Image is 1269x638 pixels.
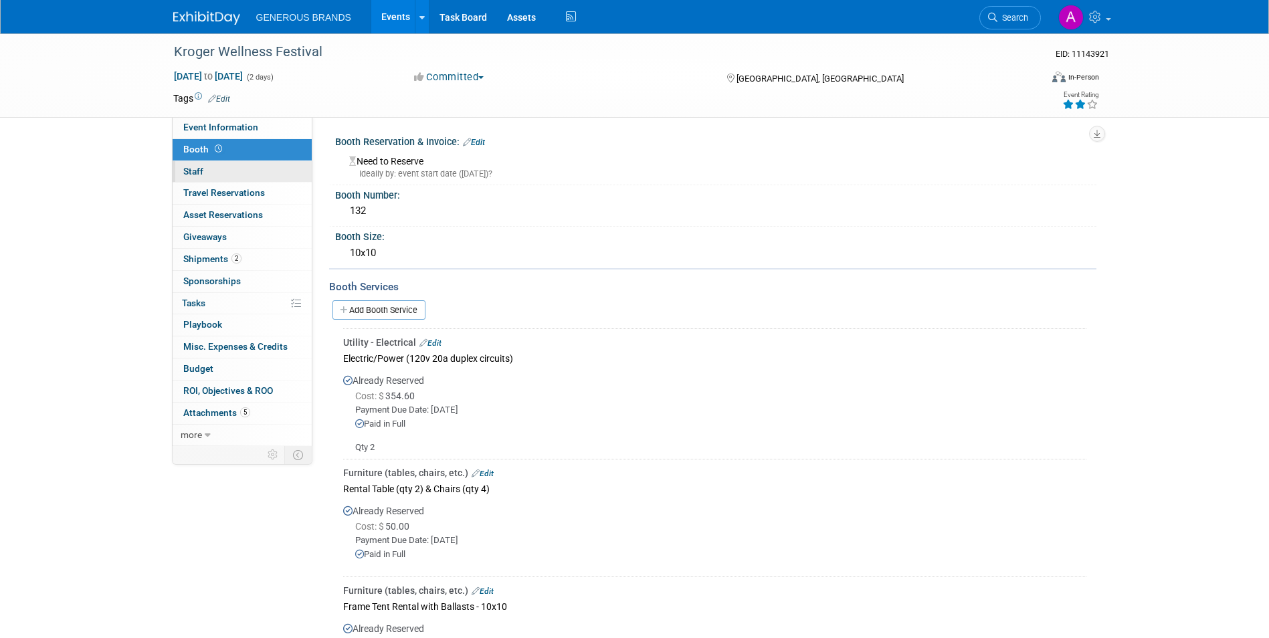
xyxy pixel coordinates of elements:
[183,319,222,330] span: Playbook
[212,144,225,154] span: Booth not reserved yet
[979,6,1041,29] a: Search
[173,249,312,270] a: Shipments2
[355,391,420,401] span: 354.60
[183,363,213,374] span: Budget
[355,548,1086,561] div: Paid in Full
[262,446,285,463] td: Personalize Event Tab Strip
[419,338,442,348] a: Edit
[240,407,250,417] span: 5
[345,243,1086,263] div: 10x10
[349,168,1086,180] div: Ideally by: event start date ([DATE])?
[183,166,203,177] span: Staff
[409,70,489,84] button: Committed
[463,138,485,147] a: Edit
[343,431,1086,454] div: Qty 2
[208,94,230,104] a: Edit
[343,349,1086,367] div: Electric/Power (120v 20a duplex circuits)
[332,300,425,320] a: Add Booth Service
[183,231,227,242] span: Giveaways
[1068,72,1099,82] div: In-Person
[231,253,241,263] span: 2
[183,385,273,396] span: ROI, Objectives & ROO
[343,480,1086,498] div: Rental Table (qty 2) & Chairs (qty 4)
[173,70,243,82] span: [DATE] [DATE]
[246,73,274,82] span: (2 days)
[173,403,312,424] a: Attachments5
[173,293,312,314] a: Tasks
[202,71,215,82] span: to
[173,271,312,292] a: Sponsorships
[355,391,385,401] span: Cost: $
[1062,92,1098,98] div: Event Rating
[173,314,312,336] a: Playbook
[962,70,1100,90] div: Event Format
[169,40,1021,64] div: Kroger Wellness Festival
[181,429,202,440] span: more
[173,92,230,105] td: Tags
[355,404,1086,417] div: Payment Due Date: [DATE]
[173,381,312,402] a: ROI, Objectives & ROO
[183,407,250,418] span: Attachments
[329,280,1096,294] div: Booth Services
[1056,49,1109,59] span: Event ID: 11143921
[335,185,1096,202] div: Booth Number:
[355,521,415,532] span: 50.00
[173,425,312,446] a: more
[173,205,312,226] a: Asset Reservations
[472,587,494,596] a: Edit
[183,122,258,132] span: Event Information
[183,276,241,286] span: Sponsorships
[343,336,1086,349] div: Utility - Electrical
[343,466,1086,480] div: Furniture (tables, chairs, etc.)
[183,341,288,352] span: Misc. Expenses & Credits
[1052,72,1066,82] img: Format-Inperson.png
[173,139,312,161] a: Booth
[173,11,240,25] img: ExhibitDay
[737,74,904,84] span: [GEOGRAPHIC_DATA], [GEOGRAPHIC_DATA]
[343,584,1086,597] div: Furniture (tables, chairs, etc.)
[343,367,1086,454] div: Already Reserved
[355,521,385,532] span: Cost: $
[183,187,265,198] span: Travel Reservations
[173,227,312,248] a: Giveaways
[173,117,312,138] a: Event Information
[1058,5,1084,30] img: Astrid Aguayo
[335,132,1096,149] div: Booth Reservation & Invoice:
[355,534,1086,547] div: Payment Due Date: [DATE]
[284,446,312,463] td: Toggle Event Tabs
[183,144,225,154] span: Booth
[343,597,1086,615] div: Frame Tent Rental with Ballasts - 10x10
[345,201,1086,221] div: 132
[183,209,263,220] span: Asset Reservations
[335,227,1096,243] div: Booth Size:
[355,418,1086,431] div: Paid in Full
[173,336,312,358] a: Misc. Expenses & Credits
[343,498,1086,572] div: Already Reserved
[997,13,1028,23] span: Search
[182,298,205,308] span: Tasks
[173,358,312,380] a: Budget
[173,183,312,204] a: Travel Reservations
[256,12,351,23] span: GENEROUS BRANDS
[345,151,1086,180] div: Need to Reserve
[472,469,494,478] a: Edit
[173,161,312,183] a: Staff
[183,253,241,264] span: Shipments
